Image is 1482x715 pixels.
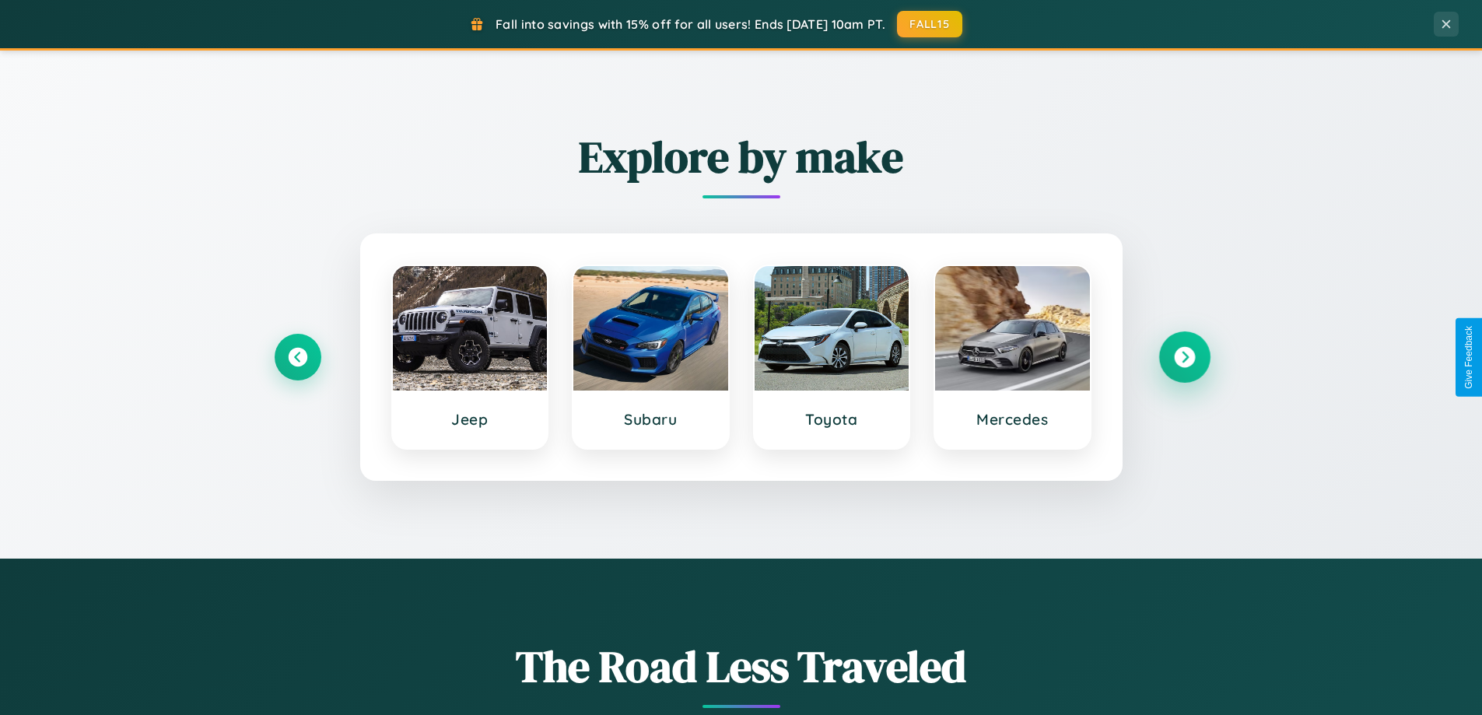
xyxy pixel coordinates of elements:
[589,410,713,429] h3: Subaru
[897,11,962,37] button: FALL15
[496,16,885,32] span: Fall into savings with 15% off for all users! Ends [DATE] 10am PT.
[770,410,894,429] h3: Toyota
[408,410,532,429] h3: Jeep
[951,410,1074,429] h3: Mercedes
[275,636,1208,696] h1: The Road Less Traveled
[275,127,1208,187] h2: Explore by make
[1463,326,1474,389] div: Give Feedback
